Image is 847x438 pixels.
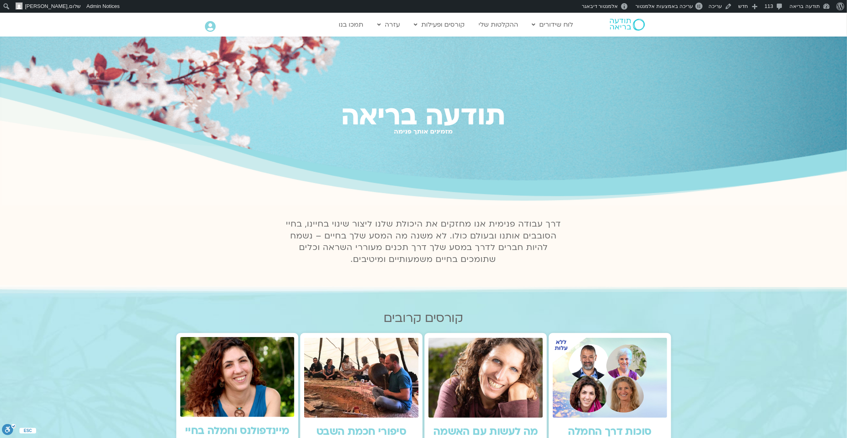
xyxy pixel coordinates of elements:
[176,311,671,325] h2: קורסים קרובים
[610,19,645,31] img: תודעה בריאה
[25,3,68,9] span: [PERSON_NAME]
[410,17,469,32] a: קורסים ופעילות
[282,218,566,266] p: דרך עבודה פנימית אנו מחזקים את היכולת שלנו ליצור שינוי בחיינו, בחיי הסובבים אותנו ובעולם כולו. לא...
[528,17,577,32] a: לוח שידורים
[475,17,522,32] a: ההקלטות שלי
[635,3,693,9] span: עריכה באמצעות אלמנטור
[335,17,367,32] a: תמכו בנו
[373,17,404,32] a: עזרה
